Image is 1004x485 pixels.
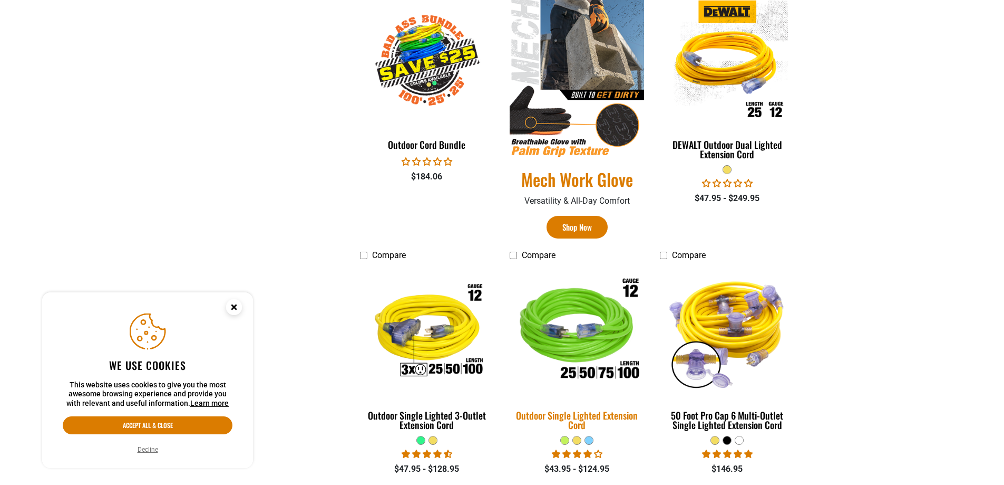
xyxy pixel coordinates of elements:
[63,416,232,434] button: Accept all & close
[360,140,494,149] div: Outdoor Cord Bundle
[552,449,602,459] span: 4.00 stars
[510,463,644,476] div: $43.95 - $124.95
[360,271,493,392] img: Outdoor Single Lighted 3-Outlet Extension Cord
[660,266,794,436] a: yellow 50 Foot Pro Cap 6 Multi-Outlet Single Lighted Extension Cord
[42,292,253,469] aside: Cookie Consent
[360,463,494,476] div: $47.95 - $128.95
[702,178,753,188] span: 0.00 stars
[510,195,644,207] p: Versatility & All-Day Comfort
[510,411,644,430] div: Outdoor Single Lighted Extension Cord
[360,266,494,436] a: Outdoor Single Lighted 3-Outlet Extension Cord Outdoor Single Lighted 3-Outlet Extension Cord
[660,140,794,159] div: DEWALT Outdoor Dual Lighted Extension Cord
[522,250,555,260] span: Compare
[661,271,794,392] img: yellow
[672,250,706,260] span: Compare
[63,358,232,372] h2: We use cookies
[190,399,229,407] a: Learn more
[510,168,644,191] a: Mech Work Glove
[134,444,161,455] button: Decline
[402,449,452,459] span: 4.64 stars
[660,411,794,430] div: 50 Foot Pro Cap 6 Multi-Outlet Single Lighted Extension Cord
[360,170,494,183] div: $184.06
[510,168,644,207] div: Blocked (class): ad-head
[660,192,794,205] div: $47.95 - $249.95
[510,266,644,436] a: Outdoor Single Lighted Extension Cord Outdoor Single Lighted Extension Cord
[547,216,608,239] a: Shop Now
[510,168,644,238] div: Blocked (class): ad-body
[660,463,794,476] div: $146.95
[63,381,232,408] p: This website uses cookies to give you the most awesome browsing experience and provide you with r...
[702,449,753,459] span: 4.80 stars
[372,250,406,260] span: Compare
[503,264,651,400] img: Outdoor Single Lighted Extension Cord
[402,157,452,167] span: 0.00 stars
[360,411,494,430] div: Outdoor Single Lighted 3-Outlet Extension Cord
